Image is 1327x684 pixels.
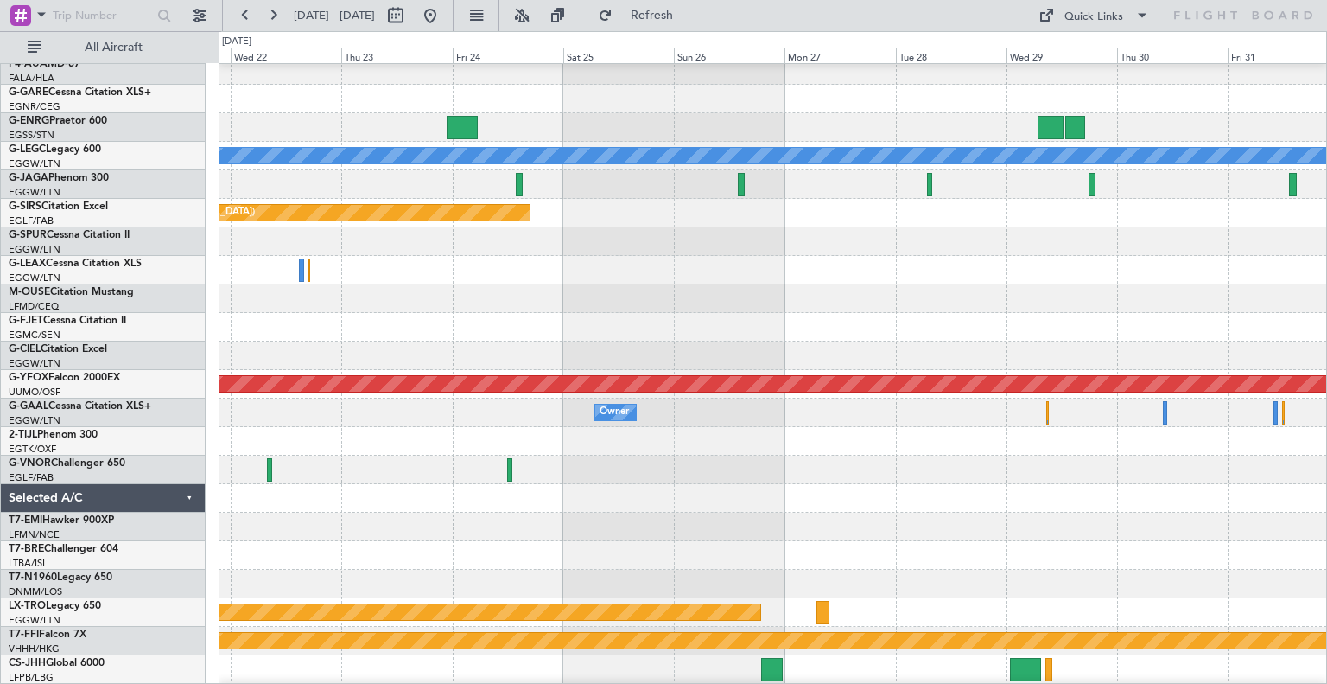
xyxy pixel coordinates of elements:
span: T7-EMI [9,515,42,526]
a: LX-TROLegacy 650 [9,601,101,611]
div: Wed 29 [1006,48,1117,63]
a: DNMM/LOS [9,585,62,598]
div: [DATE] [222,35,251,49]
span: All Aircraft [45,42,182,54]
div: Owner [600,400,629,425]
a: T7-N1960Legacy 650 [9,572,112,583]
span: 2-TIJL [9,430,37,440]
a: EGLF/FAB [9,214,54,227]
a: G-YFOXFalcon 2000EX [9,373,120,383]
div: Sat 25 [563,48,674,63]
button: Refresh [590,2,694,29]
a: EGTK/OXF [9,443,56,456]
div: Fri 24 [453,48,563,63]
a: EGGW/LTN [9,614,60,627]
a: G-FJETCessna Citation II [9,316,126,326]
span: LX-TRO [9,601,46,611]
a: EGGW/LTN [9,272,60,284]
a: T7-BREChallenger 604 [9,544,118,554]
span: G-CIEL [9,344,41,355]
span: T7-FFI [9,630,39,640]
a: VHHH/HKG [9,642,60,655]
a: EGGW/LTN [9,157,60,170]
a: G-LEAXCessna Citation XLS [9,259,142,269]
a: LFMN/NCE [9,528,60,541]
span: G-GARE [9,87,48,98]
span: G-GAAL [9,401,48,412]
a: EGGW/LTN [9,186,60,199]
a: G-CIELCitation Excel [9,344,107,355]
div: Thu 30 [1117,48,1228,63]
a: M-OUSECitation Mustang [9,287,134,297]
div: Thu 23 [341,48,452,63]
a: G-GARECessna Citation XLS+ [9,87,151,98]
div: Sun 26 [674,48,784,63]
a: G-LEGCLegacy 600 [9,144,101,155]
a: EGLF/FAB [9,471,54,484]
a: LFMD/CEQ [9,300,59,313]
a: 2-TIJLPhenom 300 [9,430,98,440]
div: Wed 22 [231,48,341,63]
button: Quick Links [1030,2,1158,29]
a: EGGW/LTN [9,243,60,256]
span: G-JAGA [9,173,48,183]
div: Tue 28 [896,48,1006,63]
a: G-JAGAPhenom 300 [9,173,109,183]
span: G-ENRG [9,116,49,126]
a: EGGW/LTN [9,414,60,427]
span: T7-BRE [9,544,44,554]
a: G-ENRGPraetor 600 [9,116,107,126]
span: T7-N1960 [9,572,57,583]
a: EGNR/CEG [9,100,60,113]
span: G-LEGC [9,144,46,155]
a: EGMC/SEN [9,329,60,342]
button: All Aircraft [19,34,187,61]
input: Trip Number [53,3,152,29]
a: CS-JHHGlobal 6000 [9,658,105,668]
div: Mon 27 [784,48,895,63]
span: G-LEAX [9,259,46,269]
a: UUMO/OSF [9,386,60,399]
span: CS-JHH [9,658,46,668]
span: P4-AUA [9,59,48,69]
a: LFPB/LBG [9,671,54,684]
span: G-YFOX [9,373,48,383]
a: G-SPURCessna Citation II [9,230,130,240]
a: EGGW/LTN [9,357,60,370]
a: T7-EMIHawker 900XP [9,515,114,526]
div: Quick Links [1064,9,1123,26]
a: G-VNORChallenger 650 [9,458,125,469]
a: LTBA/ISL [9,557,48,570]
a: P4-AUAMD-87 [9,59,80,69]
a: EGSS/STN [9,129,54,142]
span: [DATE] - [DATE] [294,8,375,23]
a: G-SIRSCitation Excel [9,201,108,212]
span: Refresh [616,10,689,22]
a: T7-FFIFalcon 7X [9,630,86,640]
span: G-SIRS [9,201,41,212]
span: G-SPUR [9,230,47,240]
a: G-GAALCessna Citation XLS+ [9,401,151,412]
span: M-OUSE [9,287,50,297]
a: FALA/HLA [9,72,54,85]
span: G-VNOR [9,458,51,469]
span: G-FJET [9,316,43,326]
